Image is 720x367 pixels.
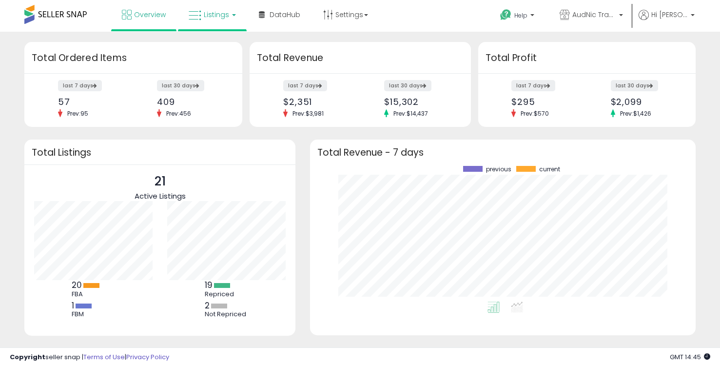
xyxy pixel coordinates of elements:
label: last 7 days [283,80,327,91]
h3: Total Revenue [257,51,464,65]
div: FBM [72,310,116,318]
b: 2 [205,300,210,311]
div: seller snap | | [10,353,169,362]
h3: Total Profit [486,51,689,65]
strong: Copyright [10,352,45,362]
span: previous [486,166,511,173]
span: Prev: 95 [62,109,93,118]
span: 2025-09-10 14:45 GMT [670,352,710,362]
label: last 30 days [611,80,658,91]
a: Hi [PERSON_NAME] [639,10,695,32]
a: Terms of Use [83,352,125,362]
h3: Total Listings [32,149,288,156]
label: last 7 days [511,80,555,91]
b: 19 [205,279,213,291]
div: $15,302 [384,97,454,107]
span: Prev: $14,437 [389,109,433,118]
span: current [539,166,560,173]
label: last 30 days [384,80,431,91]
div: FBA [72,290,116,298]
span: Prev: 456 [161,109,196,118]
p: 21 [135,172,186,191]
a: Privacy Policy [126,352,169,362]
label: last 30 days [157,80,204,91]
span: Prev: $570 [516,109,554,118]
span: DataHub [270,10,300,20]
h3: Total Revenue - 7 days [317,149,688,156]
h3: Total Ordered Items [32,51,235,65]
i: Get Help [500,9,512,21]
div: Not Repriced [205,310,249,318]
a: Help [492,1,544,32]
div: $2,099 [611,97,679,107]
b: 1 [72,300,74,311]
span: Hi [PERSON_NAME] [651,10,688,20]
div: $2,351 [283,97,353,107]
span: Help [514,11,527,20]
div: $295 [511,97,579,107]
b: 20 [72,279,82,291]
label: last 7 days [58,80,102,91]
span: Overview [134,10,166,20]
span: Prev: $1,426 [615,109,656,118]
span: Prev: $3,981 [288,109,329,118]
span: AudNic Traders LLC [572,10,616,20]
span: Active Listings [135,191,186,201]
div: 409 [157,97,225,107]
div: 57 [58,97,126,107]
div: Repriced [205,290,249,298]
span: Listings [204,10,229,20]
